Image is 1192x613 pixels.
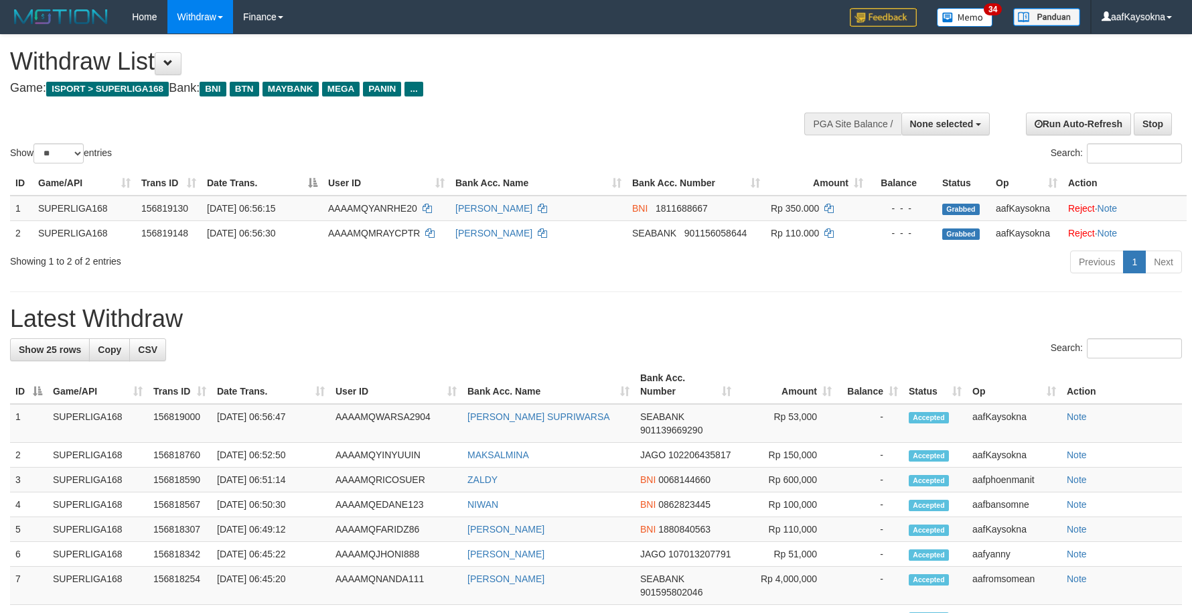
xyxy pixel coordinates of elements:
th: Bank Acc. Number: activate to sort column ascending [627,171,765,196]
td: [DATE] 06:52:50 [212,443,330,468]
th: Status: activate to sort column ascending [903,366,967,404]
span: Copy 102206435817 to clipboard [668,450,731,460]
td: - [837,542,903,567]
span: Rp 350.000 [771,203,819,214]
th: Bank Acc. Name: activate to sort column ascending [462,366,635,404]
th: Status [937,171,990,196]
th: Amount: activate to sort column ascending [737,366,837,404]
th: Op: activate to sort column ascending [990,171,1063,196]
td: SUPERLIGA168 [48,492,148,517]
td: SUPERLIGA168 [33,196,136,221]
td: AAAAMQRICOSUER [330,468,462,492]
th: ID: activate to sort column descending [10,366,48,404]
a: [PERSON_NAME] [455,228,532,239]
span: SEABANK [632,228,676,239]
td: 2 [10,220,33,245]
h4: Game: Bank: [10,82,781,95]
a: MAKSALMINA [467,450,529,460]
a: Note [1098,203,1118,214]
span: Copy 901139669290 to clipboard [640,425,702,435]
td: SUPERLIGA168 [48,567,148,605]
td: AAAAMQYINYUUIN [330,443,462,468]
a: Note [1067,524,1087,535]
div: Showing 1 to 2 of 2 entries [10,249,487,268]
a: [PERSON_NAME] [467,524,544,535]
td: 3 [10,468,48,492]
th: Trans ID: activate to sort column ascending [136,171,202,196]
span: AAAAMQMRAYCPTR [328,228,420,239]
th: User ID: activate to sort column ascending [323,171,450,196]
span: BNI [640,524,656,535]
td: 156818760 [148,443,212,468]
a: Next [1145,251,1182,273]
a: Stop [1134,113,1172,135]
td: [DATE] 06:50:30 [212,492,330,517]
label: Search: [1051,338,1182,358]
a: Run Auto-Refresh [1026,113,1131,135]
td: 156818307 [148,517,212,542]
td: 156818590 [148,468,212,492]
td: Rp 51,000 [737,542,837,567]
span: MAYBANK [263,82,319,96]
td: aafKaysokna [967,517,1061,542]
span: Accepted [909,574,949,586]
td: 1 [10,196,33,221]
th: User ID: activate to sort column ascending [330,366,462,404]
td: Rp 150,000 [737,443,837,468]
span: Rp 110.000 [771,228,819,239]
span: Copy [98,344,121,355]
td: - [837,567,903,605]
a: Note [1067,474,1087,485]
td: [DATE] 06:45:20 [212,567,330,605]
span: BNI [640,474,656,485]
a: Copy [89,338,130,361]
h1: Latest Withdraw [10,305,1182,332]
a: [PERSON_NAME] SUPRIWARSA [467,411,610,422]
span: SEABANK [640,573,684,584]
div: - - - [874,202,932,215]
td: SUPERLIGA168 [48,517,148,542]
td: 4 [10,492,48,517]
td: AAAAMQWARSA2904 [330,404,462,443]
td: SUPERLIGA168 [48,468,148,492]
th: Date Trans.: activate to sort column descending [202,171,323,196]
span: Copy 0862823445 to clipboard [658,499,711,510]
td: · [1063,196,1187,221]
td: aafKaysokna [990,220,1063,245]
th: Action [1061,366,1182,404]
label: Show entries [10,143,112,163]
td: AAAAMQJHONI888 [330,542,462,567]
td: 6 [10,542,48,567]
span: 156819148 [141,228,188,239]
span: 156819130 [141,203,188,214]
td: aafbansomne [967,492,1061,517]
td: - [837,404,903,443]
td: SUPERLIGA168 [48,404,148,443]
span: SEABANK [640,411,684,422]
span: PANIN [363,82,401,96]
a: Previous [1070,251,1124,273]
td: Rp 4,000,000 [737,567,837,605]
th: Balance: activate to sort column ascending [837,366,903,404]
span: ISPORT > SUPERLIGA168 [46,82,169,96]
span: Copy 1811688667 to clipboard [656,203,708,214]
td: 156818567 [148,492,212,517]
select: Showentries [33,143,84,163]
span: BNI [632,203,648,214]
div: PGA Site Balance / [804,113,901,135]
span: Accepted [909,525,949,536]
span: Copy 0068144660 to clipboard [658,474,711,485]
td: Rp 110,000 [737,517,837,542]
span: Copy 901595802046 to clipboard [640,587,702,598]
span: Grabbed [942,204,980,215]
td: Rp 600,000 [737,468,837,492]
th: Date Trans.: activate to sort column ascending [212,366,330,404]
span: Accepted [909,412,949,423]
td: SUPERLIGA168 [33,220,136,245]
th: Amount: activate to sort column ascending [765,171,869,196]
td: 156818342 [148,542,212,567]
span: Accepted [909,500,949,511]
td: - [837,468,903,492]
td: 5 [10,517,48,542]
a: Note [1067,573,1087,584]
